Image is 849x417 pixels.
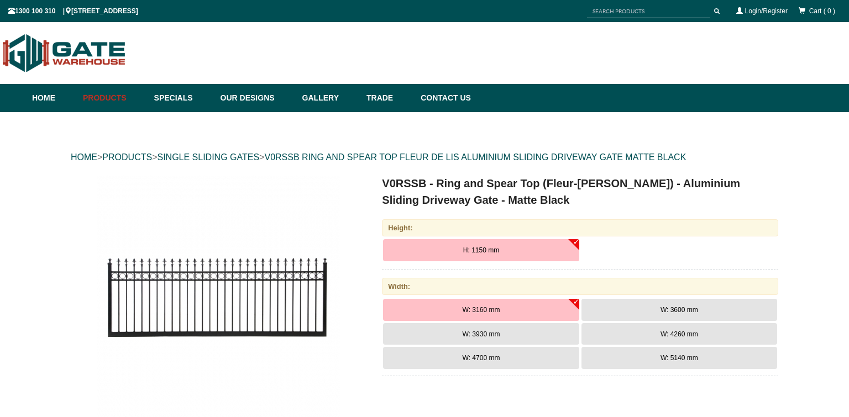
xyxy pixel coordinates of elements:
a: Specials [149,84,215,112]
div: Width: [382,278,778,295]
a: Gallery [297,84,361,112]
input: SEARCH PRODUCTS [587,4,710,18]
div: > > > [71,140,778,175]
a: HOME [71,152,97,162]
button: W: 3160 mm [383,299,579,321]
span: W: 3160 mm [463,306,500,314]
button: W: 4700 mm [383,347,579,369]
a: SINGLE SLIDING GATES [157,152,259,162]
button: H: 1150 mm [383,239,579,261]
span: W: 3930 mm [463,330,500,338]
span: Cart ( 0 ) [809,7,835,15]
a: Home [32,84,77,112]
span: W: 3600 mm [661,306,698,314]
span: W: 4260 mm [661,330,698,338]
div: Height: [382,219,778,236]
span: W: 4700 mm [463,354,500,362]
a: Trade [361,84,415,112]
a: Our Designs [215,84,297,112]
button: W: 3930 mm [383,323,579,345]
span: W: 5140 mm [661,354,698,362]
a: Contact Us [415,84,471,112]
a: Login/Register [745,7,788,15]
span: 1300 100 310 | [STREET_ADDRESS] [8,7,138,15]
button: W: 3600 mm [581,299,777,321]
a: PRODUCTS [102,152,152,162]
a: Products [77,84,149,112]
h1: V0RSSB - Ring and Spear Top (Fleur-[PERSON_NAME]) - Aluminium Sliding Driveway Gate - Matte Black [382,175,778,208]
button: W: 5140 mm [581,347,777,369]
span: H: 1150 mm [463,246,499,254]
a: V0RSSB RING AND SPEAR TOP FLEUR DE LIS ALUMINIUM SLIDING DRIVEWAY GATE MATTE BLACK [264,152,686,162]
button: W: 4260 mm [581,323,777,345]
